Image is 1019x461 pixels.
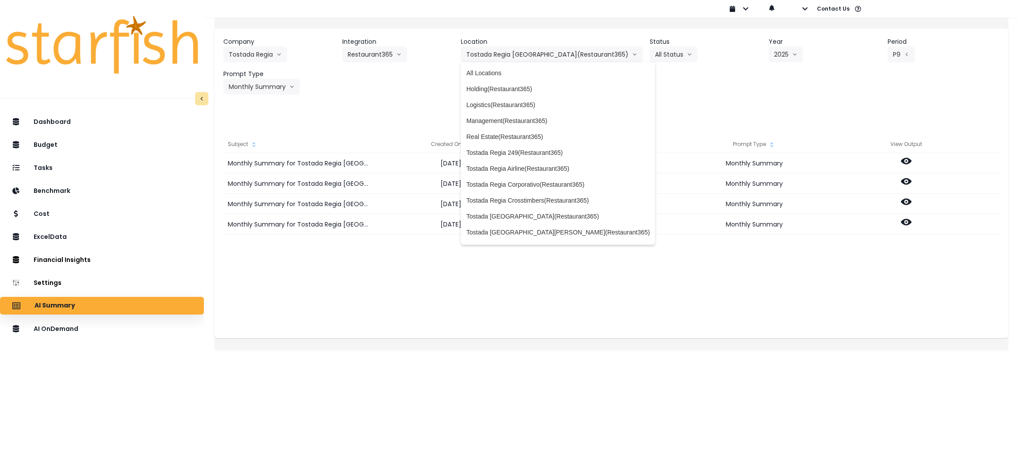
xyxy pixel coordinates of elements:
svg: arrow down line [632,50,637,59]
span: Tostada Regia Crosstimbers(Restaurant365) [466,196,650,205]
p: Tasks [34,164,53,172]
div: Monthly Summary [678,173,830,194]
header: Period [888,37,1000,46]
svg: sort [768,141,775,148]
span: All Locations [466,69,650,77]
div: Monthly Summary [678,194,830,214]
div: Created On [375,135,527,153]
div: Monthly Summary for Tostada Regia [GEOGRAPHIC_DATA](Restaurant365) for P9 2025 [223,153,375,173]
header: Year [769,37,881,46]
span: Tostada Regia Airline(Restaurant365) [466,164,650,173]
button: P9arrow left line [888,46,915,62]
div: Subject [223,135,375,153]
p: AI Summary [34,302,75,310]
header: Company [223,37,335,46]
p: Cost [34,210,50,218]
div: View Output [830,135,982,153]
div: [DATE] [375,214,527,234]
div: Monthly Summary [678,214,830,234]
div: Monthly Summary [678,153,830,173]
p: Budget [34,141,57,149]
div: Prompt Type [678,135,830,153]
span: Tostada Regia Corporativo(Restaurant365) [466,180,650,189]
header: Prompt Type [223,69,335,79]
p: ExcelData [34,233,67,241]
svg: arrow down line [276,50,282,59]
span: Tostada [GEOGRAPHIC_DATA](Restaurant365) [466,212,650,221]
p: Dashboard [34,118,71,126]
button: Restaurant365arrow down line [342,46,407,62]
button: Monthly Summaryarrow down line [223,79,300,95]
div: Monthly Summary for Tostada Regia [GEOGRAPHIC_DATA](Restaurant365) for P9 2025 [223,173,375,194]
span: Tostada Regia 249(Restaurant365) [466,148,650,157]
svg: arrow left line [904,50,909,59]
div: [DATE] [375,153,527,173]
svg: arrow down line [687,50,692,59]
span: Real Estate(Restaurant365) [466,132,650,141]
button: All Statusarrow down line [650,46,697,62]
svg: arrow down line [396,50,402,59]
button: Tostada Regia [GEOGRAPHIC_DATA](Restaurant365)arrow down line [461,46,643,62]
svg: arrow down line [289,82,295,91]
span: Management(Restaurant365) [466,116,650,125]
button: Tostada Regiaarrow down line [223,46,287,62]
header: Status [650,37,762,46]
p: AI OnDemand [34,325,78,333]
svg: sort [250,141,257,148]
div: [DATE] [375,173,527,194]
span: Tostada [GEOGRAPHIC_DATA][PERSON_NAME](Restaurant365) [466,228,650,237]
svg: arrow down line [792,50,797,59]
div: Monthly Summary for Tostada Regia [GEOGRAPHIC_DATA](Restaurant365) for P9 2025 [223,194,375,214]
header: Location [461,37,643,46]
button: 2025arrow down line [769,46,803,62]
div: [DATE] [375,194,527,214]
header: Integration [342,37,454,46]
ul: Tostada Regia [GEOGRAPHIC_DATA](Restaurant365)arrow down line [461,62,655,245]
div: Monthly Summary for Tostada Regia [GEOGRAPHIC_DATA](Restaurant365) for P9 2025 [223,214,375,234]
span: Holding(Restaurant365) [466,85,650,93]
p: Benchmark [34,187,70,195]
span: Logistics(Restaurant365) [466,100,650,109]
